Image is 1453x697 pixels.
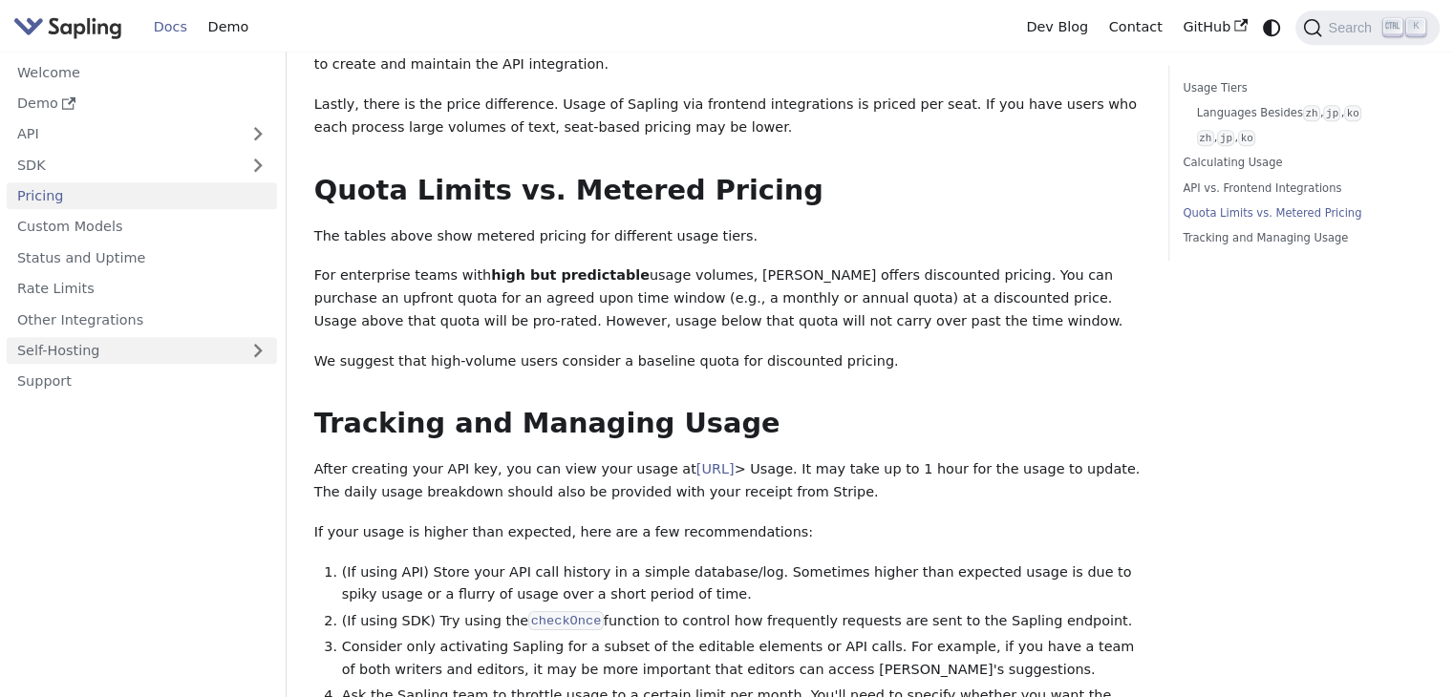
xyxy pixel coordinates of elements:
[143,12,198,42] a: Docs
[1217,130,1234,146] code: jp
[239,151,277,179] button: Expand sidebar category 'SDK'
[1183,180,1419,198] a: API vs. Frontend Integrations
[314,350,1141,373] p: We suggest that high-volume users consider a baseline quota for discounted pricing.
[7,120,239,148] a: API
[528,613,604,628] a: checkOnce
[491,267,650,283] strong: high but predictable
[7,213,277,241] a: Custom Models
[1406,18,1425,35] kbd: K
[342,610,1142,633] li: (If using SDK) Try using the function to control how frequently requests are sent to the Sapling ...
[1344,105,1361,121] code: ko
[1323,105,1340,121] code: jp
[13,13,129,41] a: Sapling.ai
[1015,12,1098,42] a: Dev Blog
[314,174,1141,208] h2: Quota Limits vs. Metered Pricing
[1197,130,1214,146] code: zh
[696,461,735,476] a: [URL]
[314,521,1141,544] p: If your usage is higher than expected, here are a few recommendations:
[239,120,277,148] button: Expand sidebar category 'API'
[528,611,604,630] code: checkOnce
[1172,12,1257,42] a: GitHub
[7,243,277,271] a: Status and Uptime
[7,368,277,395] a: Support
[314,225,1141,248] p: The tables above show metered pricing for different usage tiers.
[7,90,277,117] a: Demo
[314,407,1141,441] h2: Tracking and Managing Usage
[1197,129,1412,147] a: zh,jp,ko
[314,458,1141,504] p: After creating your API key, you can view your usage at > Usage. It may take up to 1 hour for the...
[198,12,259,42] a: Demo
[342,636,1142,682] li: Consider only activating Sapling for a subset of the editable elements or API calls. For example,...
[13,13,122,41] img: Sapling.ai
[1258,13,1286,41] button: Switch between dark and light mode (currently system mode)
[1183,154,1419,172] a: Calculating Usage
[1183,204,1419,222] a: Quota Limits vs. Metered Pricing
[7,182,277,210] a: Pricing
[7,151,239,179] a: SDK
[1303,105,1320,121] code: zh
[1183,229,1419,247] a: Tracking and Managing Usage
[1197,104,1412,122] a: Languages Besideszh,jp,ko
[7,337,277,365] a: Self-Hosting
[314,94,1141,139] p: Lastly, there is the price difference. Usage of Sapling via frontend integrations is priced per s...
[1295,11,1439,45] button: Search (Ctrl+K)
[1183,79,1419,97] a: Usage Tiers
[7,58,277,86] a: Welcome
[314,264,1141,332] p: For enterprise teams with usage volumes, [PERSON_NAME] offers discounted pricing. You can purchas...
[1238,130,1255,146] code: ko
[1322,20,1383,35] span: Search
[7,306,277,333] a: Other Integrations
[342,561,1142,607] li: (If using API) Store your API call history in a simple database/log. Sometimes higher than expect...
[1099,12,1173,42] a: Contact
[7,275,277,303] a: Rate Limits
